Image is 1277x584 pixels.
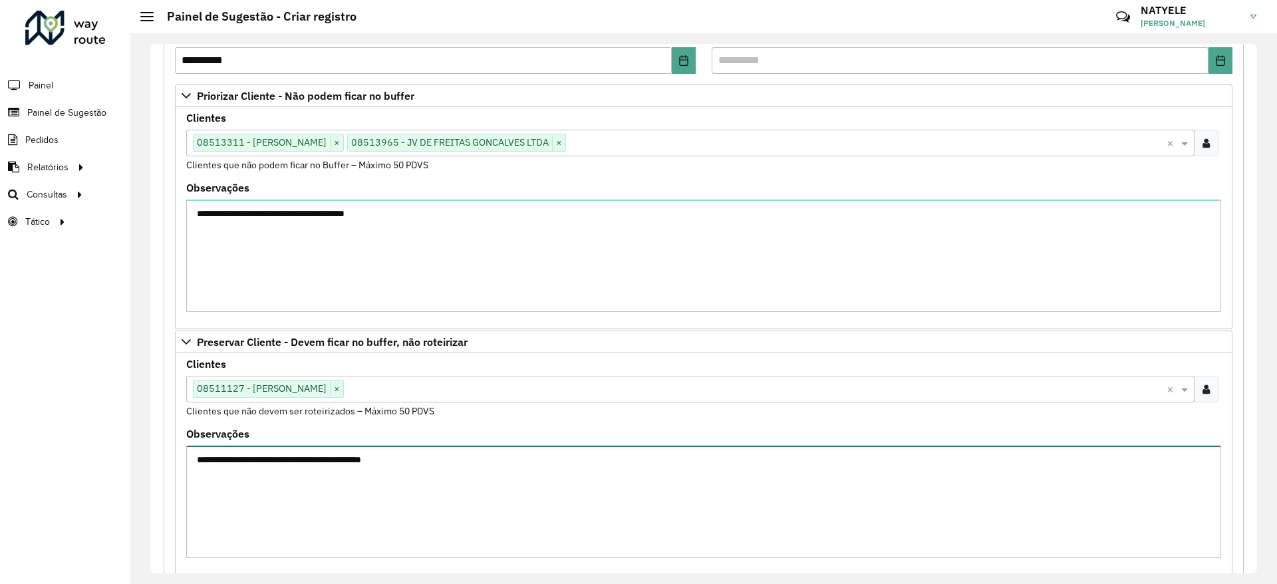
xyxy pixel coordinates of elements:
a: Priorizar Cliente - Não podem ficar no buffer [175,84,1232,107]
span: Pedidos [25,133,59,147]
div: Priorizar Cliente - Não podem ficar no buffer [175,107,1232,329]
h2: Painel de Sugestão - Criar registro [154,9,356,24]
span: Preservar Cliente - Devem ficar no buffer, não roteirizar [197,337,468,347]
label: Clientes [186,110,226,126]
a: Contato Rápido [1109,3,1137,31]
span: Tático [25,215,50,229]
span: Clear all [1167,135,1178,151]
span: 08511127 - [PERSON_NAME] [194,380,330,396]
h3: NATYELE [1141,4,1240,17]
span: Painel [29,78,53,92]
span: [PERSON_NAME] [1141,17,1240,29]
span: Consultas [27,188,67,202]
span: Relatórios [27,160,69,174]
span: × [330,381,343,397]
small: Clientes que não devem ser roteirizados – Máximo 50 PDVS [186,405,434,417]
button: Choose Date [1208,47,1232,74]
span: × [552,135,565,151]
button: Choose Date [672,47,696,74]
label: Observações [186,426,249,442]
span: Priorizar Cliente - Não podem ficar no buffer [197,90,414,101]
label: Observações [186,180,249,196]
span: Clear all [1167,381,1178,397]
span: Painel de Sugestão [27,106,106,120]
span: × [330,135,343,151]
label: Clientes [186,356,226,372]
a: Preservar Cliente - Devem ficar no buffer, não roteirizar [175,331,1232,353]
span: 08513965 - JV DE FREITAS GONCALVES LTDA [348,134,552,150]
span: 08513311 - [PERSON_NAME] [194,134,330,150]
div: Preservar Cliente - Devem ficar no buffer, não roteirizar [175,353,1232,575]
small: Clientes que não podem ficar no Buffer – Máximo 50 PDVS [186,159,428,171]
